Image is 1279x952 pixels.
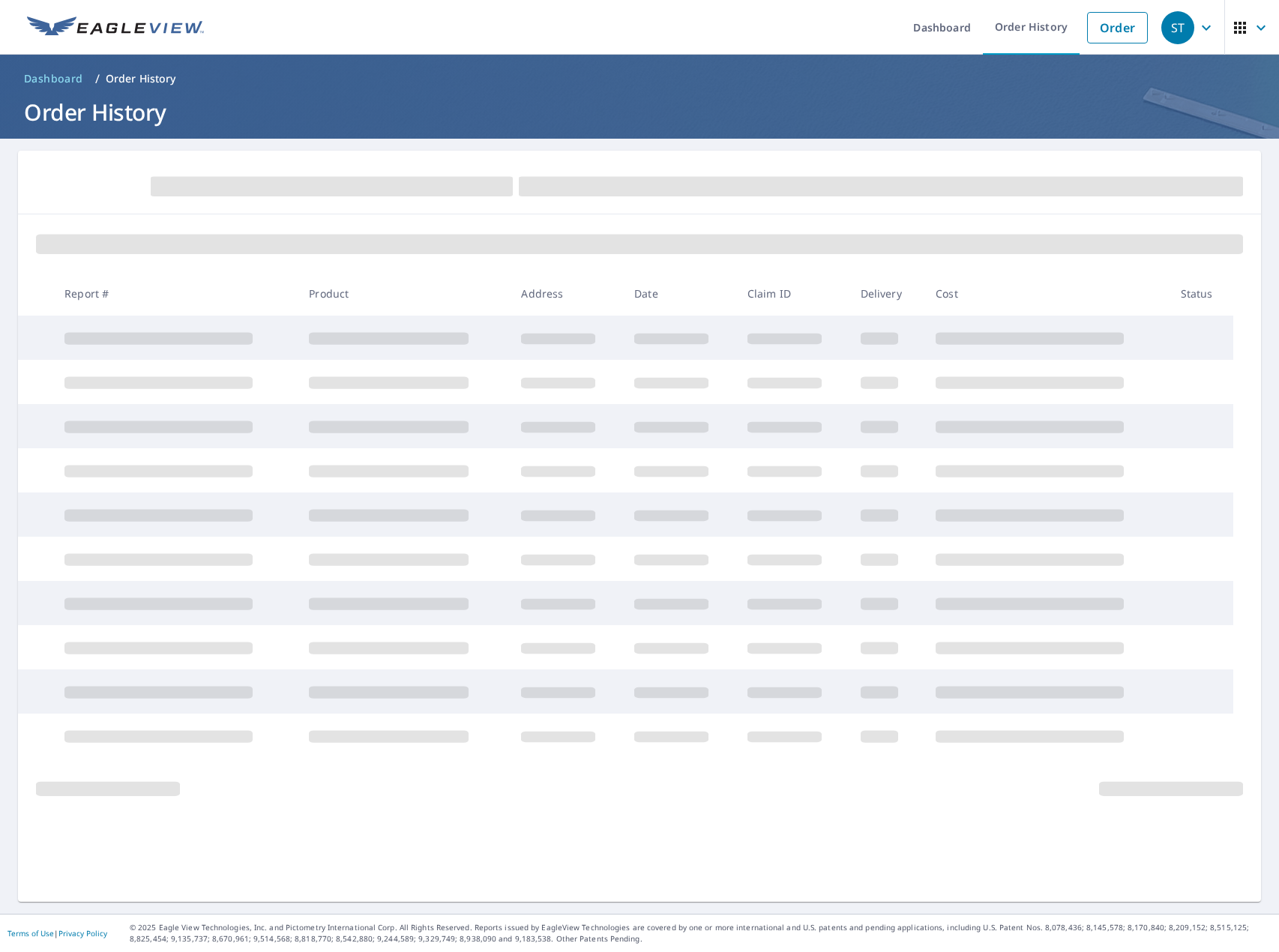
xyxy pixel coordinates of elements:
nav: breadcrumb [18,67,1261,91]
a: Order [1087,12,1148,43]
th: Status [1169,271,1233,316]
th: Delivery [849,271,924,316]
span: Dashboard [24,71,83,86]
li: / [95,70,100,88]
a: Privacy Policy [58,928,107,939]
th: Date [622,271,735,316]
th: Product [297,271,509,316]
th: Cost [924,271,1168,316]
p: © 2025 Eagle View Technologies, Inc. and Pictometry International Corp. All Rights Reserved. Repo... [130,922,1272,945]
th: Address [509,271,622,316]
img: EV Logo [27,16,204,39]
p: | [7,929,107,938]
th: Claim ID [735,271,849,316]
div: ST [1161,11,1194,44]
h1: Order History [18,97,1261,127]
a: Terms of Use [7,928,54,939]
th: Report # [52,271,297,316]
p: Order History [106,71,176,86]
a: Dashboard [18,67,89,91]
